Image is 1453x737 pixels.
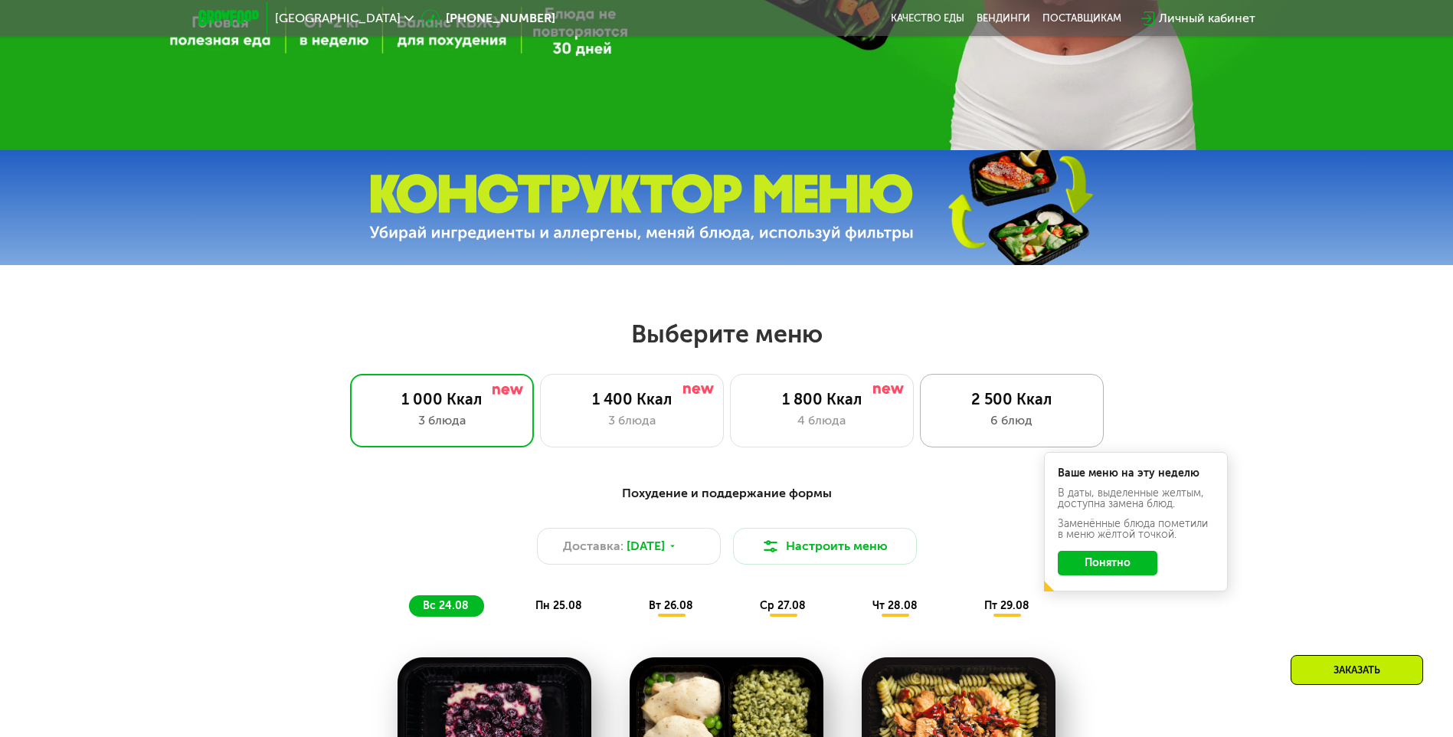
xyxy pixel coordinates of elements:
div: 4 блюда [746,411,898,430]
span: [GEOGRAPHIC_DATA] [275,12,401,25]
a: [PHONE_NUMBER] [421,9,555,28]
span: вт 26.08 [649,599,693,612]
span: Доставка: [563,537,623,555]
span: [DATE] [627,537,665,555]
div: 3 блюда [366,411,518,430]
span: пн 25.08 [535,599,582,612]
div: 2 500 Ккал [936,390,1088,408]
div: 1 000 Ккал [366,390,518,408]
div: Личный кабинет [1159,9,1255,28]
div: 1 400 Ккал [556,390,708,408]
button: Настроить меню [733,528,917,565]
button: Понятно [1058,551,1157,575]
span: ср 27.08 [760,599,806,612]
div: Заменённые блюда пометили в меню жёлтой точкой. [1058,519,1214,540]
div: Заказать [1291,655,1423,685]
div: поставщикам [1042,12,1121,25]
span: вс 24.08 [423,599,469,612]
span: пт 29.08 [984,599,1029,612]
span: чт 28.08 [872,599,918,612]
a: Вендинги [977,12,1030,25]
div: Похудение и поддержание формы [273,484,1180,503]
h2: Выберите меню [49,319,1404,349]
div: 3 блюда [556,411,708,430]
div: 1 800 Ккал [746,390,898,408]
div: Ваше меню на эту неделю [1058,468,1214,479]
div: 6 блюд [936,411,1088,430]
div: В даты, выделенные желтым, доступна замена блюд. [1058,488,1214,509]
a: Качество еды [891,12,964,25]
